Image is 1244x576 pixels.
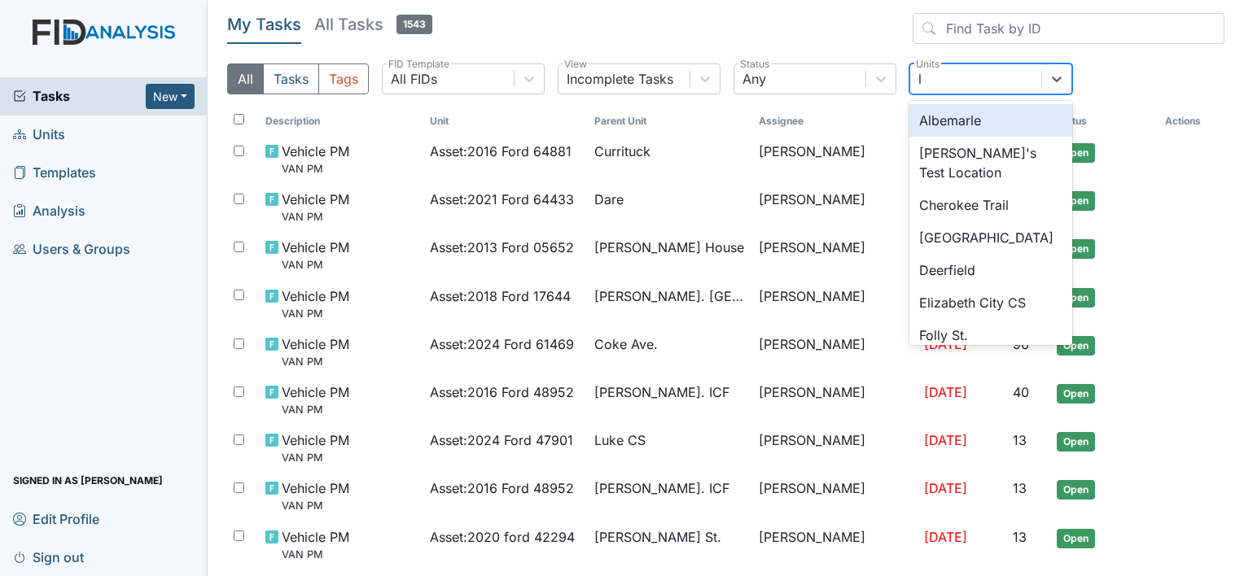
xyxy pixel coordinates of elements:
input: Toggle All Rows Selected [234,114,244,124]
span: Users & Groups [13,237,130,262]
span: Asset : 2016 Ford 48952 [430,382,574,402]
span: [PERSON_NAME]. ICF [594,382,729,402]
div: Cherokee Trail [909,189,1072,221]
small: VAN PM [282,547,349,562]
span: [DATE] [924,384,967,400]
span: 13 [1013,480,1027,496]
div: [PERSON_NAME]'s Test Location [909,137,1072,189]
small: VAN PM [282,209,349,225]
button: All [227,63,264,94]
td: [PERSON_NAME] [752,424,917,472]
td: [PERSON_NAME] [752,231,917,279]
span: [PERSON_NAME] St. [594,527,721,547]
input: Find Task by ID [913,13,1224,44]
span: Templates [13,160,96,185]
th: Assignee [752,107,917,135]
div: Deerfield [909,254,1072,286]
span: Analysis [13,199,85,224]
button: Tags [318,63,369,94]
span: Asset : 2013 Ford 05652 [430,238,574,257]
span: Open [1057,336,1095,356]
span: Vehicle PM VAN PM [282,382,349,417]
span: Asset : 2021 Ford 64433 [430,190,574,209]
div: Any [742,69,766,89]
span: 96 [1013,336,1029,352]
span: [DATE] [924,432,967,448]
td: [PERSON_NAME] [752,376,917,424]
span: Coke Ave. [594,334,658,354]
h5: My Tasks [227,13,301,36]
span: Open [1057,239,1095,259]
small: VAN PM [282,257,349,273]
span: Vehicle PM VAN PM [282,238,349,273]
td: [PERSON_NAME] [752,183,917,231]
span: Asset : 2016 Ford 48952 [430,478,574,498]
span: Edit Profile [13,506,99,531]
span: Vehicle PM VAN PM [282,478,349,513]
td: [PERSON_NAME] [752,135,917,183]
small: VAN PM [282,402,349,417]
span: Sign out [13,544,84,569]
span: [DATE] [924,529,967,545]
span: [DATE] [924,480,967,496]
span: Open [1057,143,1095,163]
button: Tasks [263,63,319,94]
a: Tasks [13,86,146,106]
div: All FIDs [391,69,437,89]
span: 13 [1013,432,1027,448]
th: Actions [1159,107,1224,135]
small: VAN PM [282,306,349,321]
span: Currituck [594,142,650,161]
span: Vehicle PM VAN PM [282,430,349,465]
span: Dare [594,190,624,209]
span: Open [1057,191,1095,211]
span: Vehicle PM VAN PM [282,142,349,177]
span: [PERSON_NAME] House [594,238,744,257]
span: 1543 [396,15,432,34]
span: Open [1057,480,1095,500]
td: [PERSON_NAME] [752,521,917,569]
span: Asset : 2020 ford 42294 [430,527,575,547]
th: Toggle SortBy [259,107,423,135]
small: VAN PM [282,354,349,369]
div: Albemarle [909,104,1072,137]
span: Asset : 2018 Ford 17644 [430,286,571,306]
div: [GEOGRAPHIC_DATA] [909,221,1072,254]
span: Asset : 2024 Ford 61469 [430,334,574,354]
span: [DATE] [924,336,967,352]
div: Incomplete Tasks [567,69,673,89]
span: Vehicle PM VAN PM [282,527,349,562]
h5: All Tasks [314,13,432,36]
th: Toggle SortBy [423,107,588,135]
div: Folly St. [909,319,1072,351]
td: [PERSON_NAME] [752,328,917,376]
small: VAN PM [282,161,349,177]
span: Vehicle PM VAN PM [282,286,349,321]
button: New [146,84,195,109]
span: Asset : 2024 Ford 47901 [430,430,573,450]
small: VAN PM [282,450,349,465]
span: Open [1057,288,1095,308]
span: [PERSON_NAME]. ICF [594,478,729,498]
span: Open [1057,384,1095,404]
span: Signed in as [PERSON_NAME] [13,468,163,493]
span: Open [1057,432,1095,452]
span: Open [1057,529,1095,548]
span: 13 [1013,529,1027,545]
span: Asset : 2016 Ford 64881 [430,142,572,161]
span: 40 [1013,384,1029,400]
span: Units [13,122,65,147]
span: Luke CS [594,430,646,450]
span: Vehicle PM VAN PM [282,334,349,369]
small: VAN PM [282,498,349,513]
div: Type filter [227,63,369,94]
th: Toggle SortBy [1050,107,1159,135]
td: [PERSON_NAME] [752,472,917,520]
th: Toggle SortBy [588,107,752,135]
span: Vehicle PM VAN PM [282,190,349,225]
span: [PERSON_NAME]. [GEOGRAPHIC_DATA] [594,286,746,306]
div: Elizabeth City CS [909,286,1072,319]
td: [PERSON_NAME] [752,280,917,328]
